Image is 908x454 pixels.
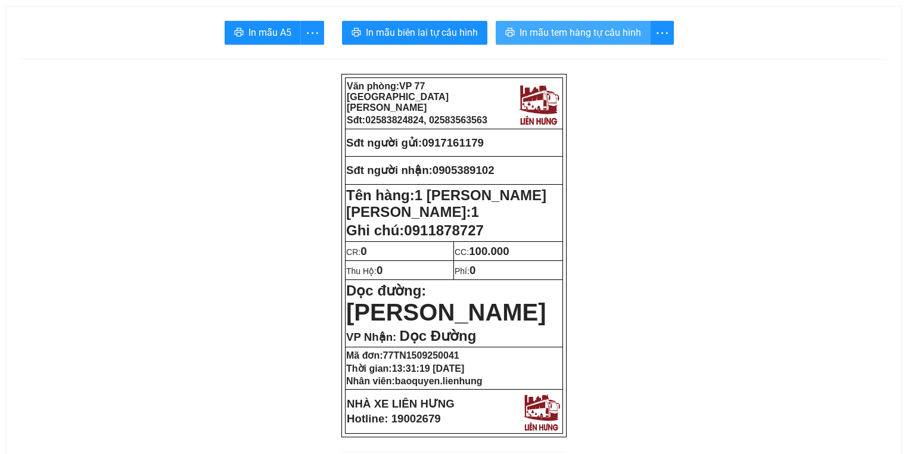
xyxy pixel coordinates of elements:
img: logo [128,15,175,64]
span: 0905389102 [433,164,495,176]
span: In mẫu biên lai tự cấu hình [366,25,478,40]
span: 100.000 [469,245,509,257]
strong: Phiếu gửi hàng [49,77,130,90]
span: 1 [PERSON_NAME] [PERSON_NAME]: [346,187,546,220]
span: 1 [471,204,478,220]
button: printerIn mẫu A5 [225,21,301,45]
button: printerIn mẫu tem hàng tự cấu hình [496,21,651,45]
strong: VP: 77 [GEOGRAPHIC_DATA][PERSON_NAME][GEOGRAPHIC_DATA] [4,21,123,73]
span: 0917161179 [422,136,484,149]
strong: Nhà xe Liên Hưng [4,6,98,18]
strong: Sđt: [347,115,487,125]
span: printer [505,27,515,39]
button: more [300,21,324,45]
span: printer [352,27,361,39]
span: more [301,26,324,41]
img: logo [521,391,562,432]
span: 0 [469,264,475,276]
span: In mẫu A5 [248,25,291,40]
span: Thu Hộ: [346,266,383,276]
span: Ghi chú: [346,222,484,238]
span: VP 77 [GEOGRAPHIC_DATA][PERSON_NAME] [347,81,449,113]
span: more [651,26,673,41]
strong: Mã đơn: [346,350,459,360]
strong: Thời gian: [346,363,464,374]
span: Phí: [455,266,475,276]
strong: Nhân viên: [346,376,482,386]
span: CR: [346,247,367,257]
span: 02583824824, 02583563563 [365,115,487,125]
strong: Dọc đường: [346,282,546,324]
strong: Văn phòng: [347,81,449,113]
strong: Sđt người gửi: [346,136,422,149]
strong: NHÀ XE LIÊN HƯNG [347,397,455,410]
strong: Sđt người nhận: [346,164,433,176]
span: 13:31:19 [DATE] [392,363,465,374]
button: more [650,21,674,45]
span: In mẫu tem hàng tự cấu hình [520,25,641,40]
span: 0 [360,245,366,257]
span: 0 [377,264,383,276]
strong: Hotline: 19002679 [347,412,441,425]
span: CC: [455,247,509,257]
span: Dọc Đường [399,328,476,344]
span: VP Nhận: [346,331,396,343]
span: baoquyen.lienhung [395,376,483,386]
span: 0911878727 [404,222,483,238]
button: printerIn mẫu biên lai tự cấu hình [342,21,487,45]
span: [PERSON_NAME] [346,299,546,325]
img: logo [516,81,561,126]
strong: Tên hàng: [346,187,546,220]
span: printer [234,27,244,39]
span: 77TN1509250041 [383,350,459,360]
